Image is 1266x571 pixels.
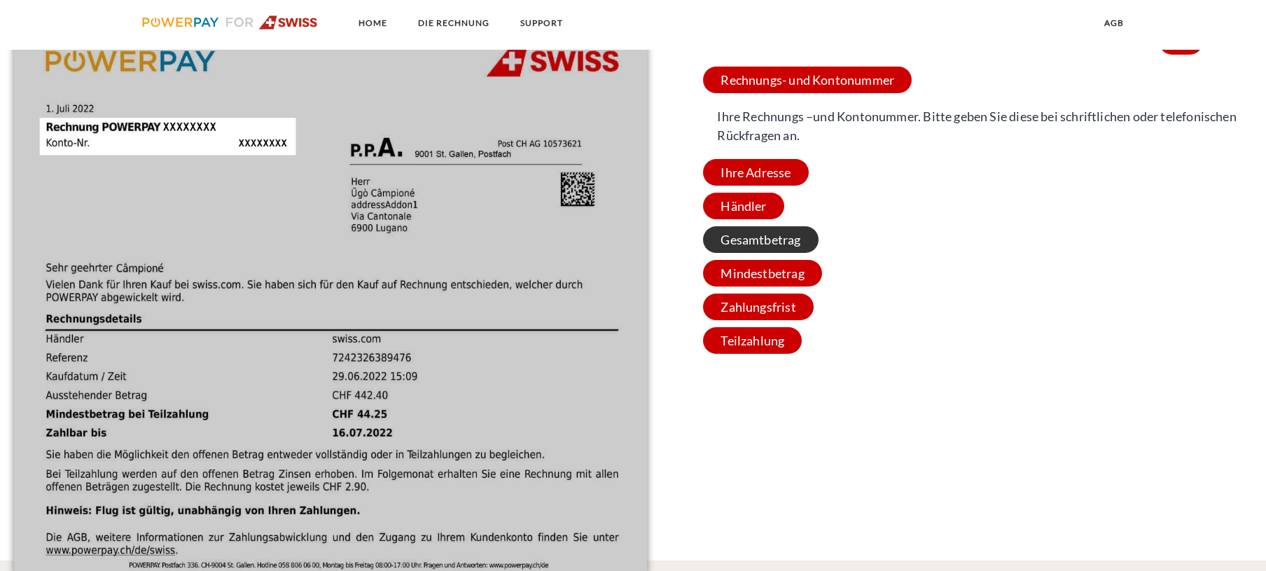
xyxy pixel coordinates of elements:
[1092,11,1136,36] a: agb
[703,67,912,93] span: Rechnungs- und Kontonummer
[142,15,318,29] img: logo-swiss.svg
[703,193,784,219] span: Händler
[703,260,821,287] span: Mindestbetrag
[703,226,818,253] span: Gesamtbetrag
[347,11,399,36] a: Home
[703,327,802,354] span: Teilzahlung
[703,159,808,186] span: Ihre Adresse
[508,11,575,36] a: SUPPORT
[703,294,813,320] span: Zahlungsfrist
[703,100,1259,152] span: Ihre Rechnungs –und Kontonummer. Bitte geben Sie diese bei schriftlichen oder telefonischen Rückf...
[406,11,501,36] a: DIE RECHNUNG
